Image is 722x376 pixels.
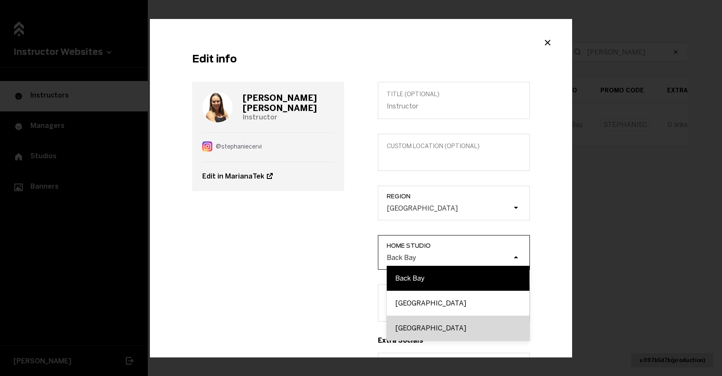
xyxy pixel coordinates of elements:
[387,204,458,212] div: [GEOGRAPHIC_DATA]
[202,133,334,162] a: @stephaniecervi
[387,253,416,261] div: Back Bay
[387,91,521,98] span: Title (optional)
[243,113,334,121] p: Instructor
[387,102,521,110] input: Title (optional)
[387,154,521,162] input: Custom location (Optional)
[387,291,529,316] div: [GEOGRAPHIC_DATA]
[150,19,572,357] div: Example Modal
[387,143,521,150] span: Custom location (Optional)
[202,92,233,122] img: _marianatek_Ys0qt32.jpg
[387,242,529,249] span: Home Studio
[387,316,529,341] div: [GEOGRAPHIC_DATA]
[202,162,334,191] a: Edit in MarianaTek
[243,93,334,113] h3: [PERSON_NAME] [PERSON_NAME]
[387,193,529,200] span: Region
[540,36,555,49] button: Close modal
[202,141,212,151] img: Instagram
[378,336,530,344] h3: Extra Socials
[387,266,529,291] div: Back Bay
[192,53,530,65] h2: Edit info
